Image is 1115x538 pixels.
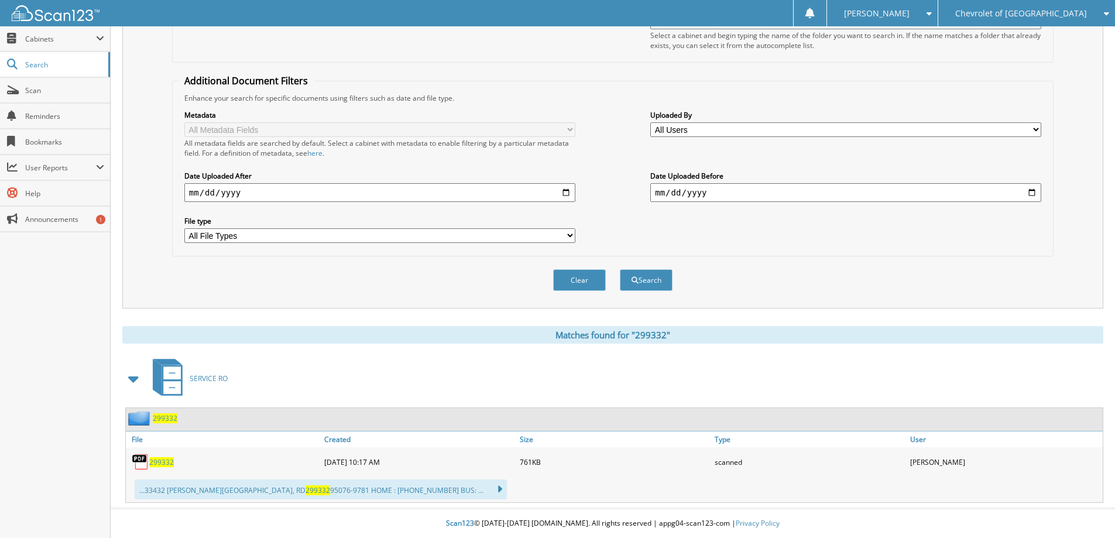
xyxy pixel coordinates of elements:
a: Type [712,431,907,447]
a: 299332 [149,457,174,467]
img: scan123-logo-white.svg [12,5,100,21]
div: scanned [712,450,907,474]
div: [PERSON_NAME] [907,450,1103,474]
span: Reminders [25,111,104,121]
legend: Additional Document Filters [179,74,314,87]
span: Scan123 [446,518,474,528]
button: Search [620,269,673,291]
span: SERVICE RO [190,373,228,383]
div: Matches found for "299332" [122,326,1103,344]
a: Privacy Policy [736,518,780,528]
label: Metadata [184,110,575,120]
button: Clear [553,269,606,291]
span: 299332 [306,485,330,495]
a: 299332 [153,413,177,423]
div: 1 [96,215,105,224]
a: Created [321,431,517,447]
span: User Reports [25,163,96,173]
iframe: Chat Widget [1056,482,1115,538]
span: Announcements [25,214,104,224]
label: File type [184,216,575,226]
div: Select a cabinet and begin typing the name of the folder you want to search in. If the name match... [650,30,1041,50]
div: © [DATE]-[DATE] [DOMAIN_NAME]. All rights reserved | appg04-scan123-com | [111,509,1115,538]
a: Size [517,431,712,447]
span: [PERSON_NAME] [844,10,910,17]
img: folder2.png [128,411,153,426]
span: Help [25,189,104,198]
div: [DATE] 10:17 AM [321,450,517,474]
a: User [907,431,1103,447]
span: Cabinets [25,34,96,44]
input: start [184,183,575,202]
div: 761KB [517,450,712,474]
label: Date Uploaded After [184,171,575,181]
a: here [307,148,323,158]
label: Uploaded By [650,110,1041,120]
img: PDF.png [132,453,149,471]
span: Bookmarks [25,137,104,147]
a: File [126,431,321,447]
input: end [650,183,1041,202]
span: Scan [25,85,104,95]
div: Enhance your search for specific documents using filters such as date and file type. [179,93,1047,103]
a: SERVICE RO [146,355,228,402]
div: All metadata fields are searched by default. Select a cabinet with metadata to enable filtering b... [184,138,575,158]
span: Search [25,60,102,70]
div: ...33432 [PERSON_NAME][GEOGRAPHIC_DATA], RD 95076-9781 HOME : [PHONE_NUMBER] BUS: ... [135,479,507,499]
label: Date Uploaded Before [650,171,1041,181]
span: Chevrolet of [GEOGRAPHIC_DATA] [955,10,1087,17]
